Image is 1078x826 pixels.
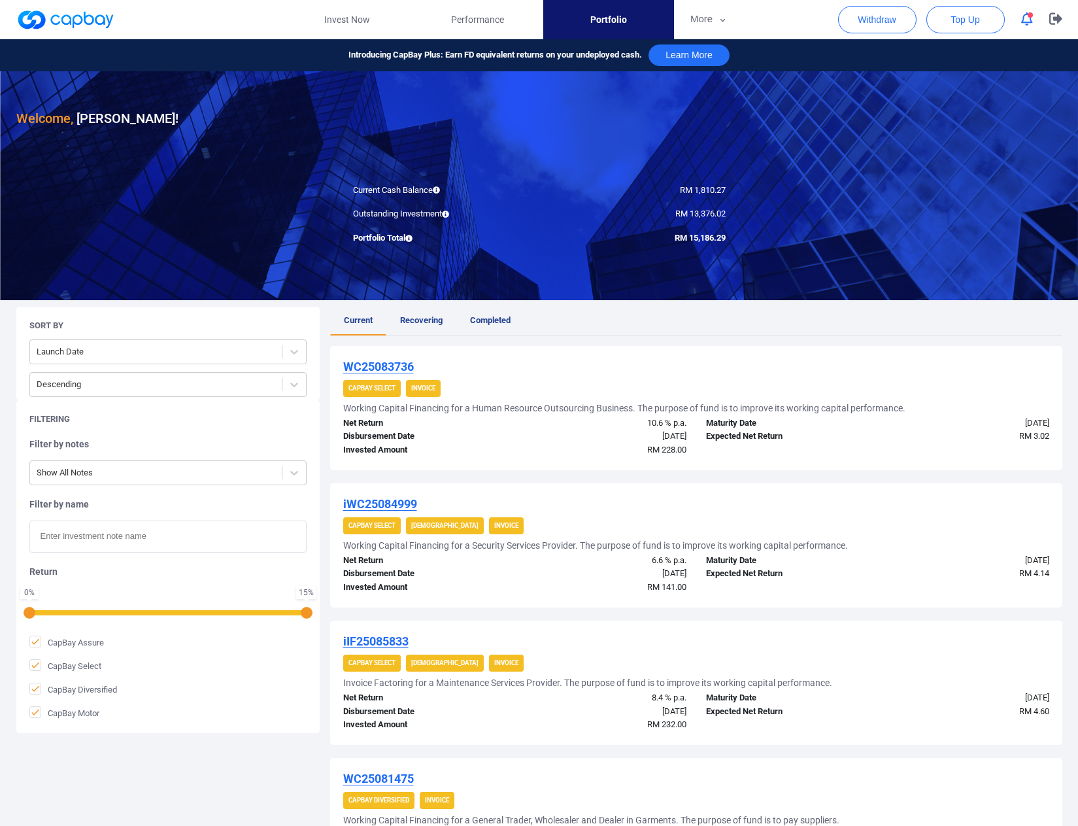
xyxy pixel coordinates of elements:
span: CapBay Assure [29,636,104,649]
span: CapBay Diversified [29,683,117,696]
span: Portfolio [590,12,627,27]
div: Net Return [333,417,515,430]
h3: [PERSON_NAME] ! [16,108,178,129]
strong: Invoice [494,659,518,666]
div: Expected Net Return [696,430,878,443]
div: Net Return [333,691,515,705]
div: Maturity Date [696,554,878,568]
div: Disbursement Date [333,705,515,719]
strong: CapBay Select [348,659,396,666]
strong: Invoice [494,522,518,529]
span: Introducing CapBay Plus: Earn FD equivalent returns on your undeployed cash. [348,48,642,62]
strong: Invoice [411,385,435,392]
div: 10.6 % p.a. [514,417,696,430]
strong: CapBay Diversified [348,797,409,804]
div: [DATE] [877,554,1059,568]
div: [DATE] [877,691,1059,705]
h5: Sort By [29,320,63,332]
button: Withdraw [838,6,917,33]
h5: Return [29,566,307,577]
span: RM 232.00 [647,719,686,729]
div: Expected Net Return [696,705,878,719]
h5: Filter by name [29,498,307,510]
div: Expected Net Return [696,567,878,581]
div: Portfolio Total [343,232,539,245]
span: RM 3.02 [1019,431,1049,441]
div: Disbursement Date [333,430,515,443]
div: Current Cash Balance [343,184,539,198]
h5: Filter by notes [29,438,307,450]
u: iWC25084999 [343,497,417,511]
div: Invested Amount [333,718,515,732]
strong: [DEMOGRAPHIC_DATA] [411,659,479,666]
button: Learn More [648,44,730,66]
span: Current [344,315,373,325]
span: Performance [451,12,504,27]
span: CapBay Select [29,659,101,672]
div: 6.6 % p.a. [514,554,696,568]
u: WC25081475 [343,772,414,785]
div: Outstanding Investment [343,207,539,221]
span: RM 4.60 [1019,706,1049,716]
u: WC25083736 [343,360,414,373]
span: Completed [470,315,511,325]
div: [DATE] [877,417,1059,430]
span: RM 13,376.02 [675,209,726,218]
span: RM 15,186.29 [675,233,726,243]
span: RM 4.14 [1019,568,1049,578]
span: Recovering [400,315,443,325]
span: Top Up [951,13,979,26]
div: Net Return [333,554,515,568]
span: RM 1,810.27 [680,185,726,195]
div: 8.4 % p.a. [514,691,696,705]
h5: Working Capital Financing for a Security Services Provider. The purpose of fund is to improve its... [343,540,848,551]
div: Maturity Date [696,691,878,705]
span: Welcome, [16,111,73,126]
div: Disbursement Date [333,567,515,581]
div: Invested Amount [333,443,515,457]
u: iIF25085833 [343,634,409,648]
h5: Working Capital Financing for a General Trader, Wholesaler and Dealer in Garments. The purpose of... [343,814,839,826]
span: RM 141.00 [647,582,686,592]
strong: CapBay Select [348,522,396,529]
strong: CapBay Select [348,385,396,392]
div: Maturity Date [696,417,878,430]
span: RM 228.00 [647,445,686,455]
span: CapBay Motor [29,706,99,719]
strong: [DEMOGRAPHIC_DATA] [411,522,479,529]
h5: Filtering [29,413,70,425]
h5: Invoice Factoring for a Maintenance Services Provider. The purpose of fund is to improve its work... [343,677,832,689]
div: 15 % [299,589,314,596]
div: [DATE] [514,430,696,443]
div: 0 % [23,589,36,596]
strong: Invoice [425,797,449,804]
div: [DATE] [514,705,696,719]
div: Invested Amount [333,581,515,594]
div: [DATE] [514,567,696,581]
h5: Working Capital Financing for a Human Resource Outsourcing Business. The purpose of fund is to im... [343,402,905,414]
input: Enter investment note name [29,521,307,553]
button: Top Up [926,6,1005,33]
